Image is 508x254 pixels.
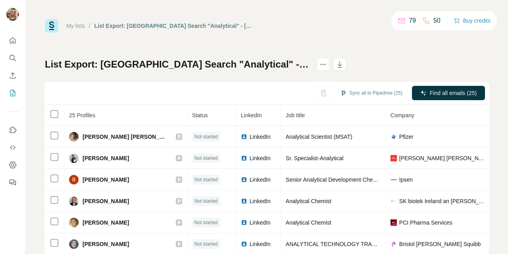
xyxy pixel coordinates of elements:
[399,240,481,248] span: Bristol [PERSON_NAME] Squibb
[69,112,95,118] span: 25 Profiles
[412,86,485,100] button: Find all emails (25)
[241,134,247,140] img: LinkedIn logo
[241,219,247,226] img: LinkedIn logo
[391,176,397,183] img: company-logo
[83,154,129,162] span: [PERSON_NAME]
[69,175,79,184] img: Avatar
[391,219,397,226] img: company-logo
[194,133,218,140] span: Not started
[83,176,129,184] span: [PERSON_NAME]
[69,218,79,227] img: Avatar
[6,33,19,48] button: Quick start
[194,176,218,183] span: Not started
[6,140,19,155] button: Use Surfe API
[6,175,19,190] button: Feedback
[391,155,397,161] img: company-logo
[409,16,416,25] p: 79
[6,8,19,21] img: Avatar
[45,58,310,71] h1: List Export: [GEOGRAPHIC_DATA] Search "Analytical" - [DATE] 16:16
[194,240,218,248] span: Not started
[286,241,420,247] span: ANALYTICAL TECHNOLOGY TRANSFER MANAGER
[194,155,218,162] span: Not started
[454,15,491,26] button: Buy credits
[399,176,413,184] span: Ipsen
[391,241,397,247] img: company-logo
[241,198,247,204] img: LinkedIn logo
[433,16,441,25] p: 50
[250,197,271,205] span: LinkedIn
[391,198,397,204] img: company-logo
[430,89,477,97] span: Find all emails (25)
[192,112,208,118] span: Status
[250,176,271,184] span: LinkedIn
[286,176,383,183] span: Senior Analytical Development Chemist
[286,112,305,118] span: Job title
[399,154,485,162] span: [PERSON_NAME] [PERSON_NAME]
[83,133,168,141] span: [PERSON_NAME] [PERSON_NAME]
[6,68,19,83] button: Enrich CSV
[335,87,408,99] button: Sync all to Pipedrive (25)
[399,219,452,227] span: PCI Pharma Services
[399,197,485,205] span: SK biotek Ireland an [PERSON_NAME] company
[89,22,90,30] li: /
[83,219,129,227] span: [PERSON_NAME]
[69,239,79,249] img: Avatar
[69,196,79,206] img: Avatar
[69,132,79,142] img: Avatar
[286,134,352,140] span: Analytical Scientist (MSAT)
[391,134,397,140] img: company-logo
[286,198,331,204] span: Analytical Chemist
[250,133,271,141] span: LinkedIn
[6,86,19,100] button: My lists
[194,198,218,205] span: Not started
[286,219,331,226] span: Analytical Chemist
[94,22,252,30] div: List Export: [GEOGRAPHIC_DATA] Search "Analytical" - [DATE] 16:16
[399,133,414,141] span: Pfizer
[83,240,129,248] span: [PERSON_NAME]
[250,240,271,248] span: LinkedIn
[241,155,247,161] img: LinkedIn logo
[6,51,19,65] button: Search
[241,241,247,247] img: LinkedIn logo
[241,112,262,118] span: LinkedIn
[241,176,247,183] img: LinkedIn logo
[194,219,218,226] span: Not started
[391,112,414,118] span: Company
[286,155,344,161] span: Sr. Specialist-Analytical
[250,219,271,227] span: LinkedIn
[6,158,19,172] button: Dashboard
[317,58,329,71] button: actions
[6,123,19,137] button: Use Surfe on LinkedIn
[69,153,79,163] img: Avatar
[250,154,271,162] span: LinkedIn
[45,19,58,33] img: Surfe Logo
[66,23,85,29] a: My lists
[83,197,129,205] span: [PERSON_NAME]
